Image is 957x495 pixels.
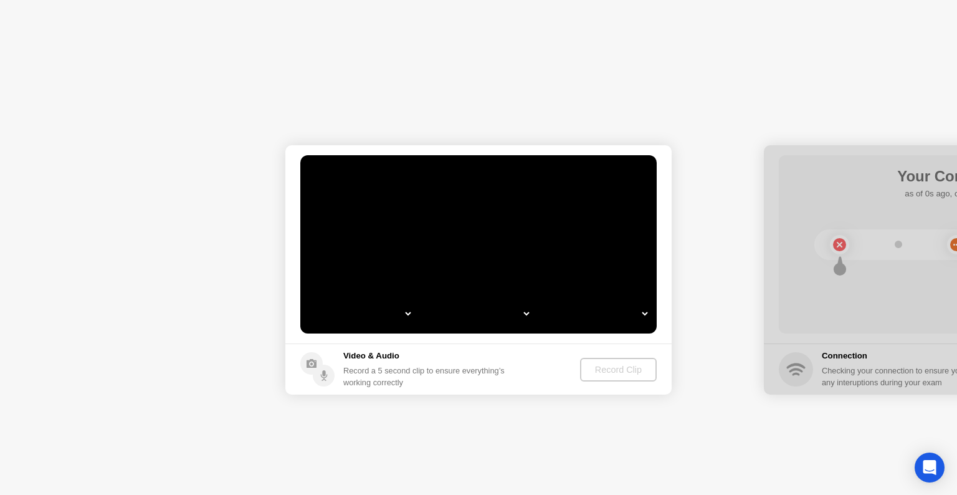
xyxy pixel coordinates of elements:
[425,301,531,326] select: Available speakers
[343,365,510,388] div: Record a 5 second clip to ensure everything’s working correctly
[307,301,413,326] select: Available cameras
[580,358,657,382] button: Record Clip
[915,453,945,483] div: Open Intercom Messenger
[343,350,510,362] h5: Video & Audio
[585,365,652,375] div: Record Clip
[543,301,650,326] select: Available microphones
